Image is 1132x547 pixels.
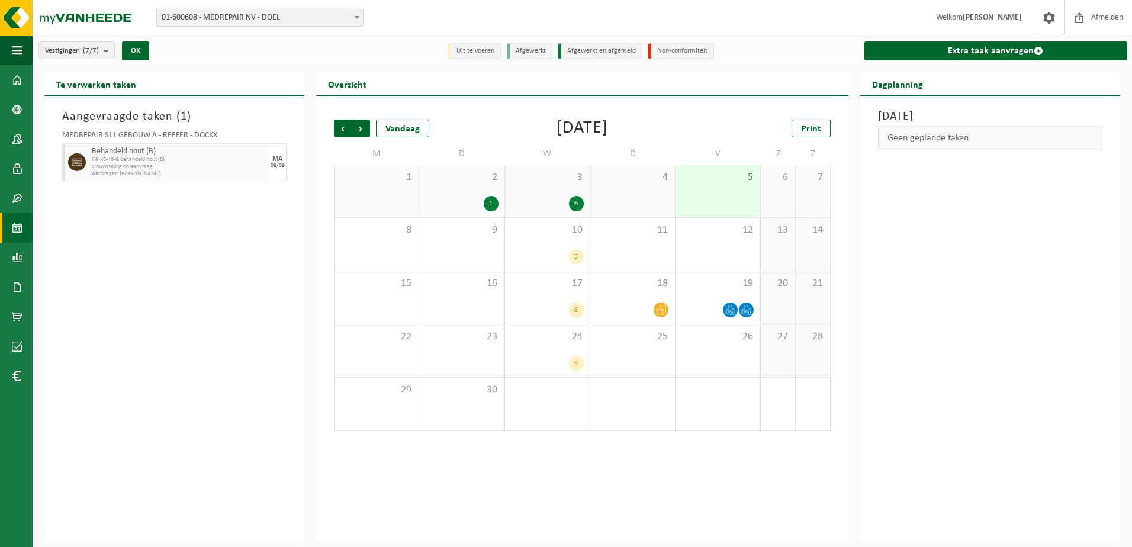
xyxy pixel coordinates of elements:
[569,303,584,318] div: 6
[316,72,378,95] h2: Overzicht
[802,224,824,237] span: 14
[761,143,796,165] td: Z
[484,196,499,211] div: 1
[511,171,584,184] span: 3
[511,277,584,290] span: 17
[45,42,99,60] span: Vestigingen
[860,72,935,95] h2: Dagplanning
[511,330,584,343] span: 24
[801,124,821,134] span: Print
[92,170,266,178] span: Aanvrager: [PERSON_NAME]
[419,143,504,165] td: D
[92,163,266,170] span: Omwisseling op aanvraag
[878,108,1102,126] h3: [DATE]
[425,384,498,397] span: 30
[448,43,501,59] li: Uit te voeren
[425,277,498,290] span: 16
[681,171,754,184] span: 5
[596,277,669,290] span: 18
[511,224,584,237] span: 10
[767,224,789,237] span: 13
[425,171,498,184] span: 2
[557,120,608,137] div: [DATE]
[590,143,676,165] td: D
[767,330,789,343] span: 27
[334,120,352,137] span: Vorige
[681,224,754,237] span: 12
[864,41,1127,60] a: Extra taak aanvragen
[507,43,552,59] li: Afgewerkt
[271,163,285,169] div: 08/09
[767,171,789,184] span: 6
[569,249,584,265] div: 5
[596,171,669,184] span: 4
[569,196,584,211] div: 6
[802,277,824,290] span: 21
[83,47,99,54] count: (7/7)
[62,108,287,126] h3: Aangevraagde taken ( )
[340,224,413,237] span: 8
[569,356,584,371] div: 5
[792,120,831,137] a: Print
[157,9,363,26] span: 01-600608 - MEDREPAIR NV - DOEL
[156,9,364,27] span: 01-600608 - MEDREPAIR NV - DOEL
[181,111,187,123] span: 1
[272,156,282,163] div: MA
[681,277,754,290] span: 19
[352,120,370,137] span: Volgende
[334,143,419,165] td: M
[802,330,824,343] span: 28
[558,43,642,59] li: Afgewerkt en afgemeld
[425,330,498,343] span: 23
[340,330,413,343] span: 22
[596,224,669,237] span: 11
[340,171,413,184] span: 1
[425,224,498,237] span: 9
[681,330,754,343] span: 26
[92,156,266,163] span: HK-XC-40-G behandeld hout (B)
[122,41,149,60] button: OK
[648,43,714,59] li: Non-conformiteit
[796,143,831,165] td: Z
[963,13,1022,22] strong: [PERSON_NAME]
[767,277,789,290] span: 20
[340,384,413,397] span: 29
[38,41,115,59] button: Vestigingen(7/7)
[596,330,669,343] span: 25
[802,171,824,184] span: 7
[44,72,148,95] h2: Te verwerken taken
[676,143,761,165] td: V
[62,131,287,143] div: MEDREPAIR S11 GEBOUW A - REEFER - DOCKX
[340,277,413,290] span: 15
[505,143,590,165] td: W
[878,126,1102,150] div: Geen geplande taken
[376,120,429,137] div: Vandaag
[92,147,266,156] span: Behandeld hout (B)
